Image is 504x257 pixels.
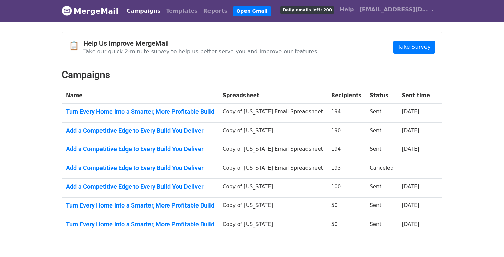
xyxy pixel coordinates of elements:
td: Sent [365,179,398,198]
th: Sent time [398,88,434,104]
td: Sent [365,198,398,216]
a: [DATE] [402,127,419,134]
td: 190 [327,122,366,141]
a: Help [337,3,357,16]
a: Take Survey [393,41,435,54]
span: Daily emails left: 200 [280,6,334,14]
td: Canceled [365,160,398,179]
a: Campaigns [124,4,163,18]
a: [DATE] [402,202,419,209]
th: Spreadsheet [218,88,327,104]
td: 50 [327,198,366,216]
a: Turn Every Home Into a Smarter, More Profitable Build [66,221,214,228]
p: Take our quick 2-minute survey to help us better serve you and improve our features [83,48,317,55]
td: Copy of [US_STATE] [218,179,327,198]
a: [DATE] [402,109,419,115]
td: Copy of [US_STATE] Email Spreadsheet [218,104,327,123]
a: Add a Competitive Edge to Every Build You Deliver [66,127,214,134]
td: Copy of [US_STATE] [218,216,327,235]
th: Status [365,88,398,104]
a: Add a Competitive Edge to Every Build You Deliver [66,164,214,172]
td: Sent [365,141,398,160]
td: Sent [365,122,398,141]
td: 100 [327,179,366,198]
a: Reports [201,4,230,18]
td: Sent [365,216,398,235]
h4: Help Us Improve MergeMail [83,39,317,47]
a: Templates [163,4,200,18]
a: MergeMail [62,4,118,18]
span: [EMAIL_ADDRESS][DOMAIN_NAME] [359,5,428,14]
a: Add a Competitive Edge to Every Build You Deliver [66,145,214,153]
td: Copy of [US_STATE] [218,122,327,141]
th: Name [62,88,218,104]
span: 📋 [69,41,83,51]
td: Sent [365,104,398,123]
td: Copy of [US_STATE] Email Spreadsheet [218,160,327,179]
a: [EMAIL_ADDRESS][DOMAIN_NAME] [357,3,437,19]
a: [DATE] [402,221,419,227]
a: Turn Every Home Into a Smarter, More Profitable Build [66,202,214,209]
a: Turn Every Home Into a Smarter, More Profitable Build [66,108,214,115]
a: Daily emails left: 200 [277,3,337,16]
td: 194 [327,104,366,123]
th: Recipients [327,88,366,104]
a: Add a Competitive Edge to Every Build You Deliver [66,183,214,190]
a: [DATE] [402,183,419,190]
img: MergeMail logo [62,5,72,16]
a: Open Gmail [233,6,271,16]
td: 50 [327,216,366,235]
h2: Campaigns [62,69,442,81]
td: Copy of [US_STATE] Email Spreadsheet [218,141,327,160]
td: 194 [327,141,366,160]
td: Copy of [US_STATE] [218,198,327,216]
td: 193 [327,160,366,179]
a: [DATE] [402,146,419,152]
